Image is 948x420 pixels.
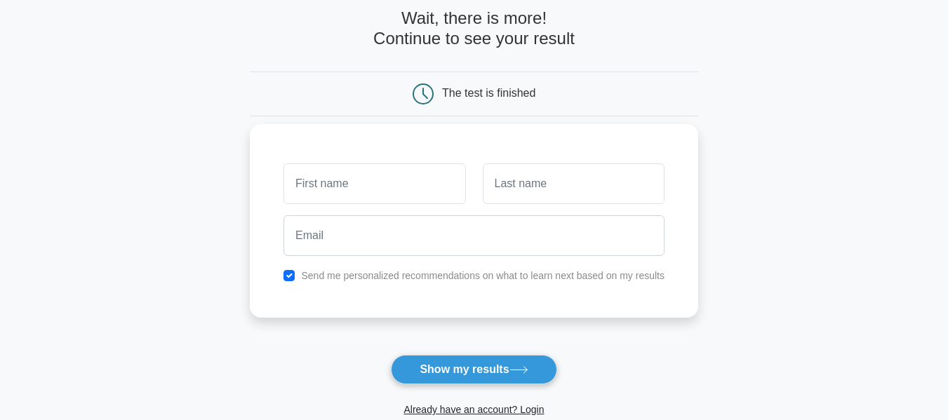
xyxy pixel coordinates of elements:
[403,404,544,415] a: Already have an account? Login
[301,270,665,281] label: Send me personalized recommendations on what to learn next based on my results
[283,163,465,204] input: First name
[283,215,665,256] input: Email
[250,8,698,49] h4: Wait, there is more! Continue to see your result
[391,355,556,384] button: Show my results
[483,163,665,204] input: Last name
[442,87,535,99] div: The test is finished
